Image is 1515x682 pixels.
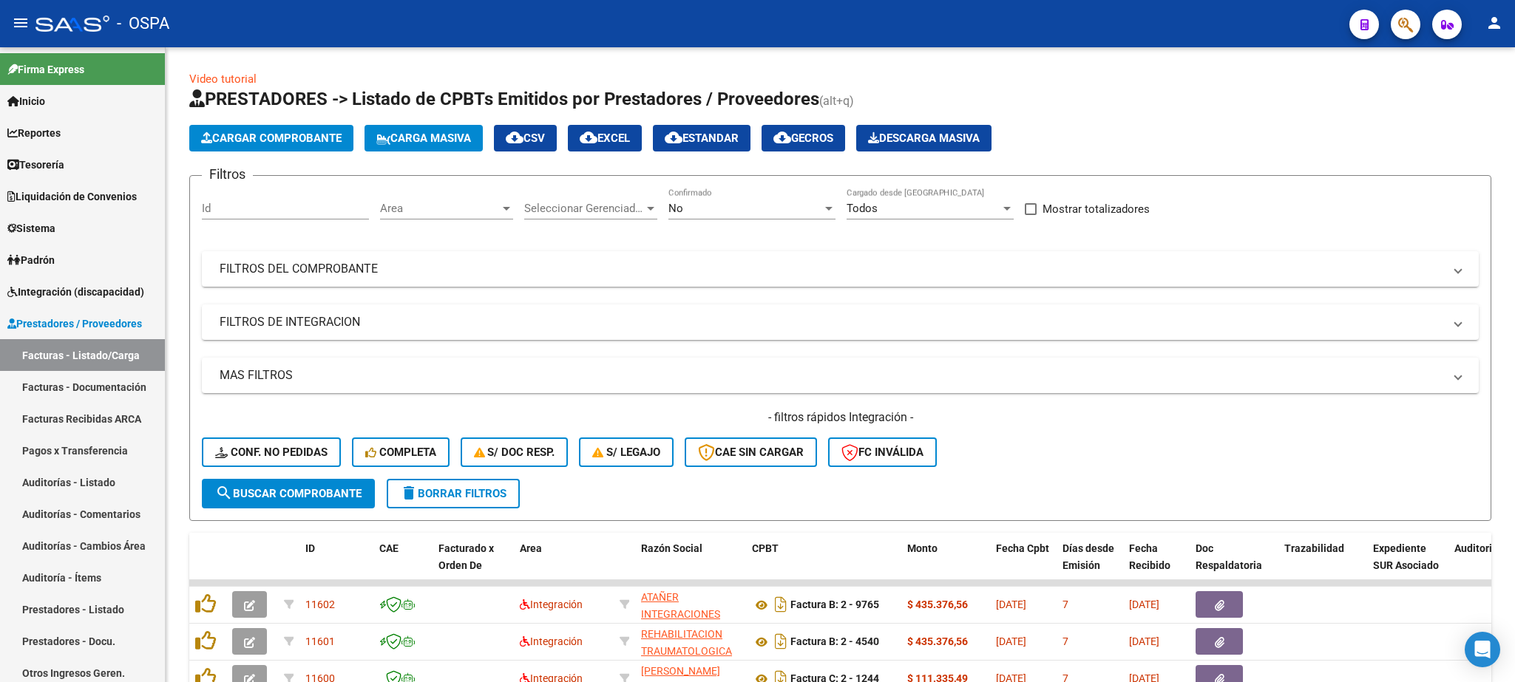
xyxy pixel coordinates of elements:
datatable-header-cell: Expediente SUR Asociado [1367,533,1448,598]
span: [PERSON_NAME] [641,665,720,677]
div: Open Intercom Messenger [1465,632,1500,667]
h4: - filtros rápidos Integración - [202,409,1479,426]
div: 30716229978 [641,589,740,620]
strong: Factura B: 2 - 9765 [790,599,879,611]
span: Monto [907,542,938,554]
span: Integración (discapacidad) [7,284,144,300]
mat-icon: cloud_download [665,129,682,146]
span: CSV [506,132,545,145]
span: (alt+q) [819,94,854,108]
mat-icon: cloud_download [580,129,597,146]
span: ATAÑER INTEGRACIONES S.R.L [641,591,720,637]
mat-expansion-panel-header: MAS FILTROS [202,358,1479,393]
button: CAE SIN CARGAR [685,437,817,467]
span: S/ legajo [592,446,660,459]
span: Completa [365,446,436,459]
span: Fecha Recibido [1129,542,1170,571]
i: Descargar documento [771,630,790,653]
datatable-header-cell: ID [299,533,373,598]
span: Conf. no pedidas [215,446,328,459]
datatable-header-cell: CPBT [746,533,901,598]
datatable-header-cell: Fecha Recibido [1123,533,1190,598]
span: Todos [847,202,878,215]
button: Carga Masiva [365,125,483,151]
button: Conf. no pedidas [202,437,341,467]
strong: Factura B: 2 - 4540 [790,636,879,648]
span: Liquidación de Convenios [7,188,137,205]
span: Estandar [665,132,739,145]
span: Integración [520,599,583,610]
span: 7 [1062,599,1068,610]
span: Mostrar totalizadores [1043,200,1150,218]
app-download-masive: Descarga masiva de comprobantes (adjuntos) [856,125,992,151]
mat-icon: delete [400,484,418,502]
span: No [668,202,683,215]
span: Cargar Comprobante [201,132,342,145]
datatable-header-cell: Facturado x Orden De [433,533,514,598]
span: Facturado x Orden De [438,542,494,571]
span: Gecros [773,132,833,145]
span: FC Inválida [841,446,923,459]
span: Sistema [7,220,55,236]
div: 30714155446 [641,626,740,657]
button: Descarga Masiva [856,125,992,151]
span: CAE SIN CARGAR [698,446,804,459]
span: S/ Doc Resp. [474,446,555,459]
span: CPBT [752,542,779,554]
span: Tesorería [7,157,64,173]
datatable-header-cell: Area [514,533,614,598]
span: Firma Express [7,61,84,78]
span: Buscar Comprobante [215,487,362,500]
span: Area [380,202,500,215]
span: Seleccionar Gerenciador [524,202,644,215]
mat-panel-title: FILTROS DEL COMPROBANTE [220,261,1443,277]
mat-icon: menu [12,14,30,32]
span: Expediente SUR Asociado [1373,542,1439,571]
mat-panel-title: MAS FILTROS [220,367,1443,383]
button: Completa [352,437,450,467]
button: Gecros [762,125,845,151]
button: Buscar Comprobante [202,479,375,508]
mat-icon: cloud_download [773,129,791,146]
span: Inicio [7,93,45,109]
span: Prestadores / Proveedores [7,316,142,332]
span: [DATE] [1129,599,1159,610]
span: CAE [379,542,399,554]
datatable-header-cell: Monto [901,533,990,598]
span: [DATE] [1129,635,1159,647]
span: Trazabilidad [1284,542,1344,554]
span: Borrar Filtros [400,487,506,500]
strong: $ 435.376,56 [907,599,968,610]
span: Carga Masiva [376,132,471,145]
span: Fecha Cpbt [996,542,1049,554]
datatable-header-cell: Trazabilidad [1278,533,1367,598]
mat-expansion-panel-header: FILTROS DEL COMPROBANTE [202,251,1479,287]
button: Estandar [653,125,750,151]
span: [DATE] [996,635,1026,647]
span: Auditoria [1454,542,1498,554]
span: ID [305,542,315,554]
span: Integración [520,635,583,647]
mat-icon: search [215,484,233,502]
h3: Filtros [202,164,253,185]
button: EXCEL [568,125,642,151]
datatable-header-cell: Doc Respaldatoria [1190,533,1278,598]
span: Descarga Masiva [868,132,980,145]
span: REHABILITACION TRAUMATOLOGICA MOYA S.R.L. [641,628,732,674]
button: Cargar Comprobante [189,125,353,151]
span: Area [520,542,542,554]
span: Razón Social [641,542,702,554]
mat-panel-title: FILTROS DE INTEGRACION [220,314,1443,330]
span: 7 [1062,635,1068,647]
button: CSV [494,125,557,151]
span: Doc Respaldatoria [1196,542,1262,571]
button: Borrar Filtros [387,479,520,508]
span: Días desde Emisión [1062,542,1114,571]
datatable-header-cell: CAE [373,533,433,598]
button: FC Inválida [828,437,937,467]
span: Reportes [7,125,61,141]
button: S/ Doc Resp. [461,437,569,467]
span: Padrón [7,252,55,268]
span: EXCEL [580,132,630,145]
mat-icon: person [1485,14,1503,32]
